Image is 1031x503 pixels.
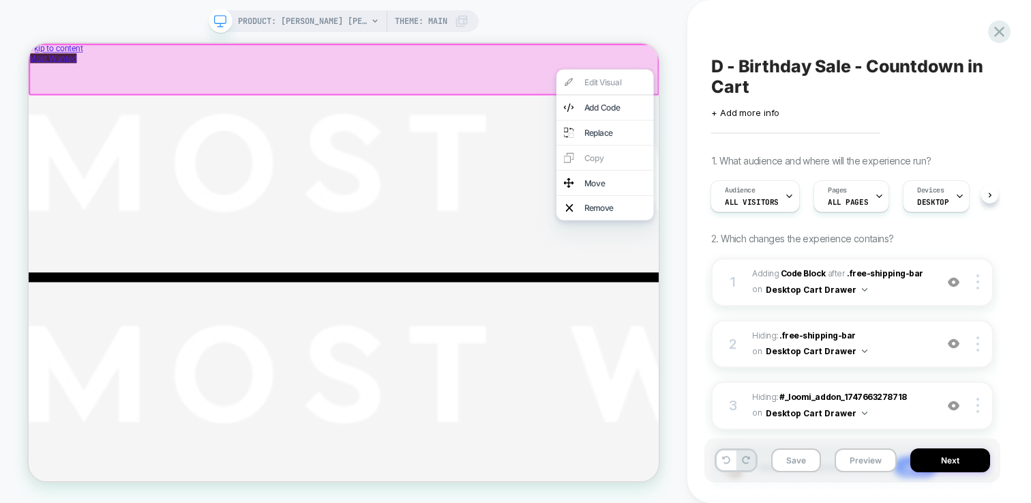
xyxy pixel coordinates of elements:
[976,336,979,351] img: close
[779,392,906,402] span: #_loomi_addon_1747663278718
[752,390,929,422] span: Hiding :
[713,76,727,94] img: edit code
[711,233,893,244] span: 2. Which changes the experience contains?
[766,281,867,298] button: Desktop Cart Drawer
[948,400,959,412] img: crossed eye
[238,10,368,32] span: PRODUCT: [PERSON_NAME] [PERSON_NAME] [black]
[752,405,762,420] span: on
[726,332,740,356] div: 2
[726,393,740,418] div: 3
[766,343,867,360] button: Desktop Cart Drawer
[828,197,868,207] span: ALL PAGES
[828,186,847,195] span: Pages
[835,448,897,472] button: Preview
[752,328,929,360] span: Hiding :
[726,270,740,294] div: 1
[741,179,824,192] div: Move
[976,274,979,289] img: close
[395,10,447,32] span: Theme: MAIN
[948,338,959,349] img: crossed eye
[711,107,779,118] span: + Add more info
[716,210,726,228] img: remove element
[741,112,824,126] div: Replace
[948,276,959,288] img: crossed eye
[766,405,867,422] button: Desktop Cart Drawer
[781,268,826,278] b: Code Block
[771,448,821,472] button: Save
[917,186,944,195] span: Devices
[752,282,762,297] span: on
[976,398,979,413] img: close
[725,197,779,207] span: All Visitors
[741,212,824,226] div: Remove
[713,110,727,128] img: replace element
[711,155,931,167] span: 1. What audience and where will the experience run?
[862,288,867,291] img: down arrow
[741,78,824,92] div: Add Code
[847,268,923,278] span: .free-shipping-bar
[917,197,948,207] span: DESKTOP
[752,344,762,359] span: on
[725,186,756,195] span: Audience
[713,177,727,195] img: move element
[910,448,990,472] button: Next
[752,268,826,278] span: Adding
[779,330,856,341] span: .free-shipping-bar
[862,349,867,353] img: down arrow
[862,412,867,415] img: down arrow
[711,56,993,97] span: D - Birthday Sale - Countdown in Cart
[828,268,846,278] span: AFTER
